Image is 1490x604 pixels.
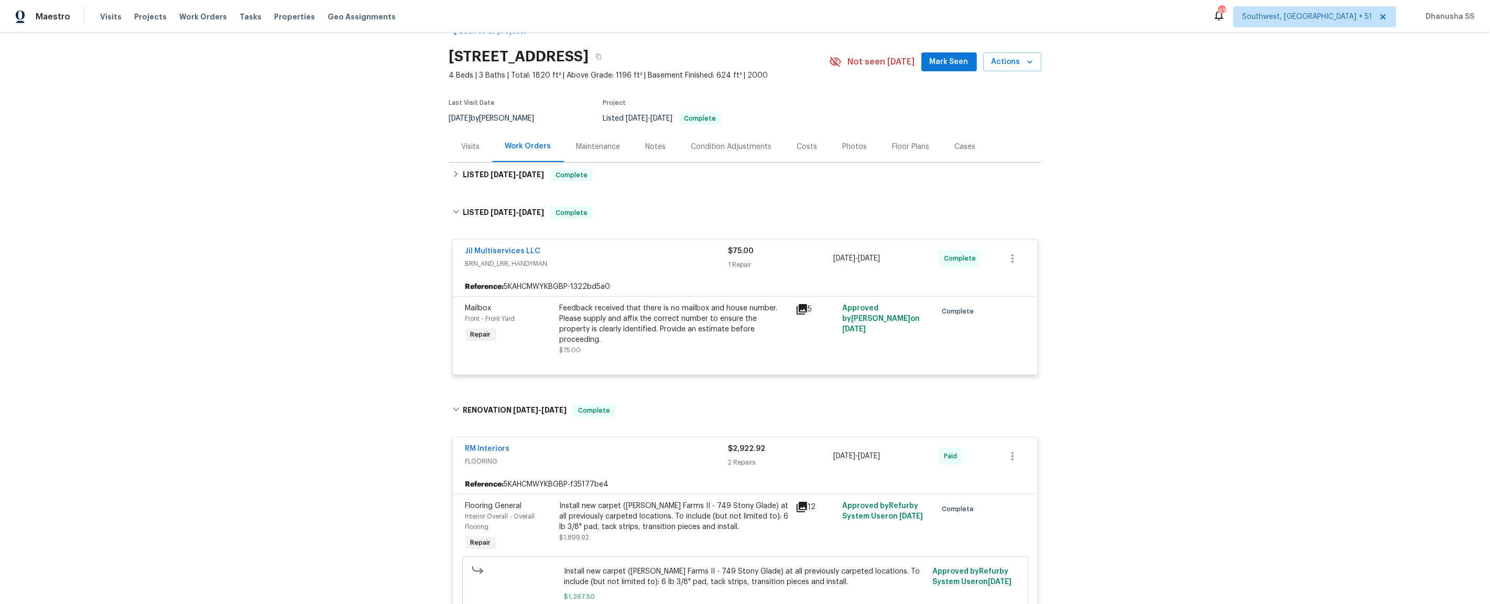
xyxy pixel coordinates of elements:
[932,568,1012,586] span: Approved by Refurby System User on
[560,303,789,345] div: Feedback received that there is no mailbox and house number. Please supply and affix the correct ...
[796,303,836,316] div: 5
[465,247,541,255] a: Jil Multiservices LLC
[463,169,544,181] h6: LISTED
[988,578,1012,586] span: [DATE]
[465,445,510,452] a: RM Interiors
[449,100,495,106] span: Last Visit Date
[449,196,1041,230] div: LISTED [DATE]-[DATE]Complete
[541,406,567,414] span: [DATE]
[930,56,969,69] span: Mark Seen
[626,115,648,122] span: [DATE]
[691,142,772,152] div: Condition Adjustments
[728,445,766,452] span: $2,922.92
[651,115,673,122] span: [DATE]
[134,12,167,22] span: Projects
[449,112,547,125] div: by [PERSON_NAME]
[728,457,834,468] div: 2 Repairs
[36,12,70,22] span: Maestro
[728,260,834,270] div: 1 Repair
[466,537,495,548] span: Repair
[465,316,515,322] span: Front - Front Yard
[465,456,728,467] span: FLOORING
[519,171,544,178] span: [DATE]
[465,479,504,490] b: Reference:
[899,513,923,520] span: [DATE]
[944,451,961,461] span: Paid
[833,452,855,460] span: [DATE]
[992,56,1033,69] span: Actions
[560,534,590,541] span: $1,899.92
[560,501,789,532] div: Install new carpet ([PERSON_NAME] Farms II - 749 Stony Glade) at all previously carpeted location...
[589,47,608,66] button: Copy Address
[1421,12,1474,22] span: Dhanusha SS
[462,142,480,152] div: Visits
[519,209,544,216] span: [DATE]
[465,305,492,312] span: Mailbox
[944,253,980,264] span: Complete
[893,142,930,152] div: Floor Plans
[449,163,1041,188] div: LISTED [DATE]-[DATE]Complete
[833,451,880,461] span: -
[491,209,516,216] span: [DATE]
[1218,6,1225,17] div: 677
[465,502,522,510] span: Flooring General
[466,329,495,340] span: Repair
[842,305,920,333] span: Approved by [PERSON_NAME] on
[1242,12,1372,22] span: Southwest, [GEOGRAPHIC_DATA] + 51
[449,115,471,122] span: [DATE]
[453,475,1038,494] div: 5KAHCMWYKBGBP-f35177be4
[833,253,880,264] span: -
[796,501,836,513] div: 12
[921,52,977,72] button: Mark Seen
[240,13,262,20] span: Tasks
[848,57,915,67] span: Not seen [DATE]
[942,306,978,317] span: Complete
[797,142,818,152] div: Costs
[626,115,673,122] span: -
[983,52,1041,72] button: Actions
[577,142,621,152] div: Maintenance
[513,406,567,414] span: -
[564,591,926,602] span: $1,267.50
[858,452,880,460] span: [DATE]
[463,404,567,417] h6: RENOVATION
[100,12,122,22] span: Visits
[680,115,721,122] span: Complete
[465,513,535,530] span: Interior Overall - Overall Flooring
[491,171,516,178] span: [DATE]
[491,171,544,178] span: -
[842,502,923,520] span: Approved by Refurby System User on
[463,207,544,219] h6: LISTED
[560,347,581,353] span: $75.00
[551,208,592,218] span: Complete
[942,504,978,514] span: Complete
[842,326,866,333] span: [DATE]
[833,255,855,262] span: [DATE]
[491,209,544,216] span: -
[728,247,754,255] span: $75.00
[505,141,551,152] div: Work Orders
[449,70,829,81] span: 4 Beds | 3 Baths | Total: 1820 ft² | Above Grade: 1196 ft² | Basement Finished: 624 ft² | 2000
[858,255,880,262] span: [DATE]
[551,170,592,180] span: Complete
[465,258,728,269] span: BRN_AND_LRR, HANDYMAN
[603,115,722,122] span: Listed
[449,394,1041,427] div: RENOVATION [DATE]-[DATE]Complete
[274,12,315,22] span: Properties
[603,100,626,106] span: Project
[513,406,538,414] span: [DATE]
[449,51,589,62] h2: [STREET_ADDRESS]
[646,142,666,152] div: Notes
[843,142,867,152] div: Photos
[564,566,926,587] span: Install new carpet ([PERSON_NAME] Farms II - 749 Stony Glade) at all previously carpeted location...
[465,282,504,292] b: Reference:
[574,405,614,416] span: Complete
[453,277,1038,296] div: 5KAHCMWYKBGBP-1322bd5a0
[955,142,976,152] div: Cases
[179,12,227,22] span: Work Orders
[328,12,396,22] span: Geo Assignments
